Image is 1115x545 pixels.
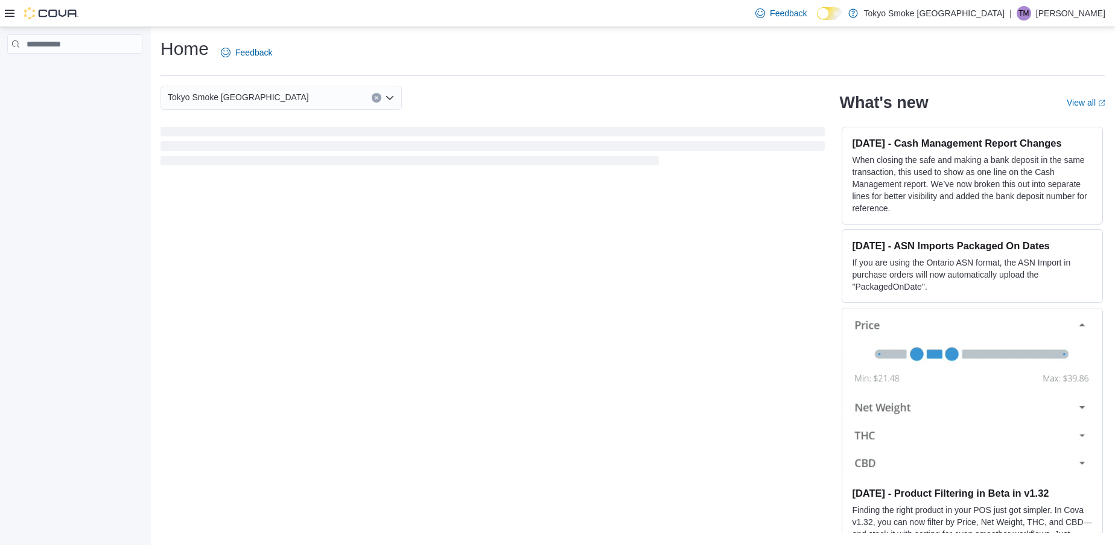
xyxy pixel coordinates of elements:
p: [PERSON_NAME] [1036,6,1105,21]
h2: What's new [839,93,928,112]
span: Feedback [235,46,272,59]
p: | [1009,6,1012,21]
a: Feedback [216,40,277,65]
a: Feedback [751,1,812,25]
svg: External link [1098,100,1105,107]
span: Feedback [770,7,807,19]
h3: [DATE] - ASN Imports Packaged On Dates [852,240,1093,252]
button: Clear input [372,93,381,103]
nav: Complex example [7,56,142,85]
button: Open list of options [385,93,395,103]
p: Tokyo Smoke [GEOGRAPHIC_DATA] [864,6,1005,21]
img: Cova [24,7,78,19]
input: Dark Mode [817,7,842,20]
p: If you are using the Ontario ASN format, the ASN Import in purchase orders will now automatically... [852,257,1093,293]
h1: Home [160,37,209,61]
span: TM [1018,6,1029,21]
h3: [DATE] - Cash Management Report Changes [852,137,1093,149]
div: Taylor Murphy [1017,6,1031,21]
span: Tokyo Smoke [GEOGRAPHIC_DATA] [168,90,309,104]
a: View allExternal link [1067,98,1105,107]
span: Loading [160,129,825,168]
p: When closing the safe and making a bank deposit in the same transaction, this used to show as one... [852,154,1093,214]
h3: [DATE] - Product Filtering in Beta in v1.32 [852,487,1093,499]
